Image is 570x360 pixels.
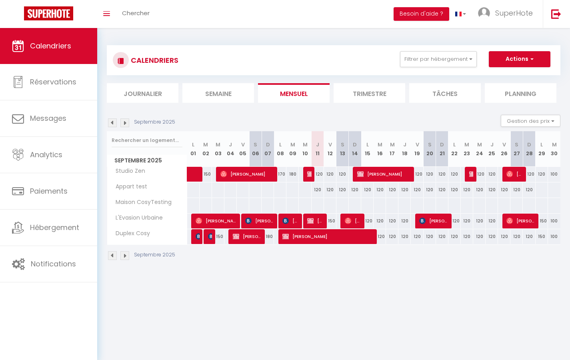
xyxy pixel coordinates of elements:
abbr: L [192,141,194,148]
abbr: M [216,141,220,148]
th: 01 [187,131,200,167]
th: 05 [237,131,249,167]
div: 150 [536,214,548,228]
abbr: L [453,141,456,148]
span: [PERSON_NAME] [506,213,535,228]
abbr: J [316,141,319,148]
span: [PERSON_NAME] [282,229,373,244]
div: 120 [436,182,448,197]
div: 120 [523,167,535,182]
div: 120 [498,229,510,244]
span: [PERSON_NAME] [506,166,523,182]
div: 120 [536,167,548,182]
th: 07 [262,131,274,167]
div: 180 [262,229,274,244]
abbr: S [341,141,344,148]
abbr: M [464,141,469,148]
div: 120 [448,167,461,182]
div: 120 [486,214,498,228]
span: SuperHote [495,8,533,18]
th: 19 [411,131,423,167]
div: 120 [386,214,398,228]
span: [PERSON_NAME] [345,213,361,228]
li: Mensuel [258,83,330,103]
th: 23 [461,131,473,167]
span: Chercher [122,9,150,17]
span: Notifications [31,259,76,269]
p: Septembre 2025 [134,118,175,126]
th: 26 [498,131,510,167]
div: 120 [461,214,473,228]
abbr: D [266,141,270,148]
th: 18 [398,131,411,167]
img: logout [551,9,561,19]
th: 03 [212,131,224,167]
div: 120 [411,182,423,197]
div: 120 [510,229,523,244]
abbr: D [353,141,357,148]
div: 120 [386,229,398,244]
div: 120 [411,229,423,244]
span: Septembre 2025 [107,155,187,166]
div: 120 [510,182,523,197]
div: 120 [436,167,448,182]
button: Filtrer par hébergement [400,51,477,67]
div: 120 [398,182,411,197]
abbr: D [440,141,444,148]
input: Rechercher un logement... [112,133,182,148]
div: 120 [498,182,510,197]
th: 28 [523,131,535,167]
li: Planning [485,83,556,103]
div: 120 [374,182,386,197]
abbr: L [366,141,369,148]
span: [PERSON_NAME] [307,213,324,228]
th: 09 [286,131,299,167]
th: 08 [274,131,286,167]
abbr: S [515,141,518,148]
span: Duplex Cosy [108,229,152,238]
th: 15 [361,131,374,167]
abbr: V [416,141,419,148]
div: 120 [349,182,361,197]
span: Hébergement [30,222,79,232]
div: 120 [312,182,324,197]
span: [PERSON_NAME] [PERSON_NAME] [469,166,473,182]
div: 120 [523,229,535,244]
th: 25 [486,131,498,167]
span: Studio Zen [108,167,147,176]
th: 10 [299,131,311,167]
th: 02 [200,131,212,167]
th: 30 [548,131,560,167]
div: 150 [324,214,336,228]
div: 120 [398,229,411,244]
th: 27 [510,131,523,167]
img: ... [478,7,490,19]
div: 120 [448,214,461,228]
abbr: L [540,141,543,148]
abbr: M [552,141,557,148]
button: Ouvrir le widget de chat LiveChat [6,3,30,27]
div: 120 [374,214,386,228]
abbr: S [428,141,432,148]
abbr: M [477,141,482,148]
span: Calendriers [30,41,71,51]
li: Tâches [409,83,481,103]
span: [PERSON_NAME] [307,166,311,182]
div: 120 [361,214,374,228]
li: Semaine [182,83,254,103]
div: 120 [312,167,324,182]
button: Besoin d'aide ? [394,7,449,21]
div: 120 [473,214,486,228]
th: 11 [312,131,324,167]
div: 120 [386,182,398,197]
span: [PERSON_NAME] [282,213,299,228]
span: [PERSON_NAME] [220,166,274,182]
abbr: D [527,141,531,148]
div: 120 [486,182,498,197]
th: 21 [436,131,448,167]
th: 14 [349,131,361,167]
span: Maison CosyTesting [108,198,174,207]
div: 170 [274,167,286,182]
div: 120 [448,229,461,244]
div: 120 [336,182,349,197]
